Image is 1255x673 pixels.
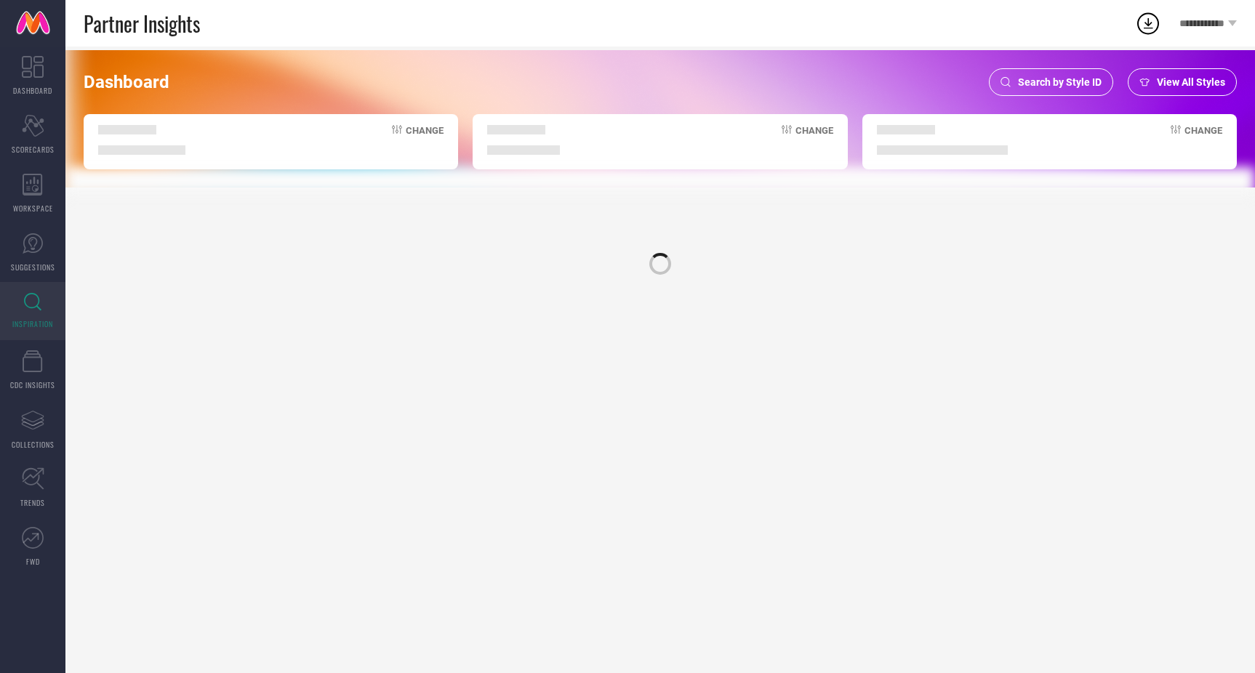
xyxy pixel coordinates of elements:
[1135,10,1161,36] div: Open download list
[12,144,55,155] span: SCORECARDS
[20,497,45,508] span: TRENDS
[26,556,40,567] span: FWD
[84,9,200,39] span: Partner Insights
[11,262,55,273] span: SUGGESTIONS
[12,439,55,450] span: COLLECTIONS
[84,72,169,92] span: Dashboard
[13,85,52,96] span: DASHBOARD
[1184,125,1222,155] span: Change
[795,125,833,155] span: Change
[12,318,53,329] span: INSPIRATION
[10,379,55,390] span: CDC INSIGHTS
[13,203,53,214] span: WORKSPACE
[1157,76,1225,88] span: View All Styles
[1018,76,1102,88] span: Search by Style ID
[406,125,444,155] span: Change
